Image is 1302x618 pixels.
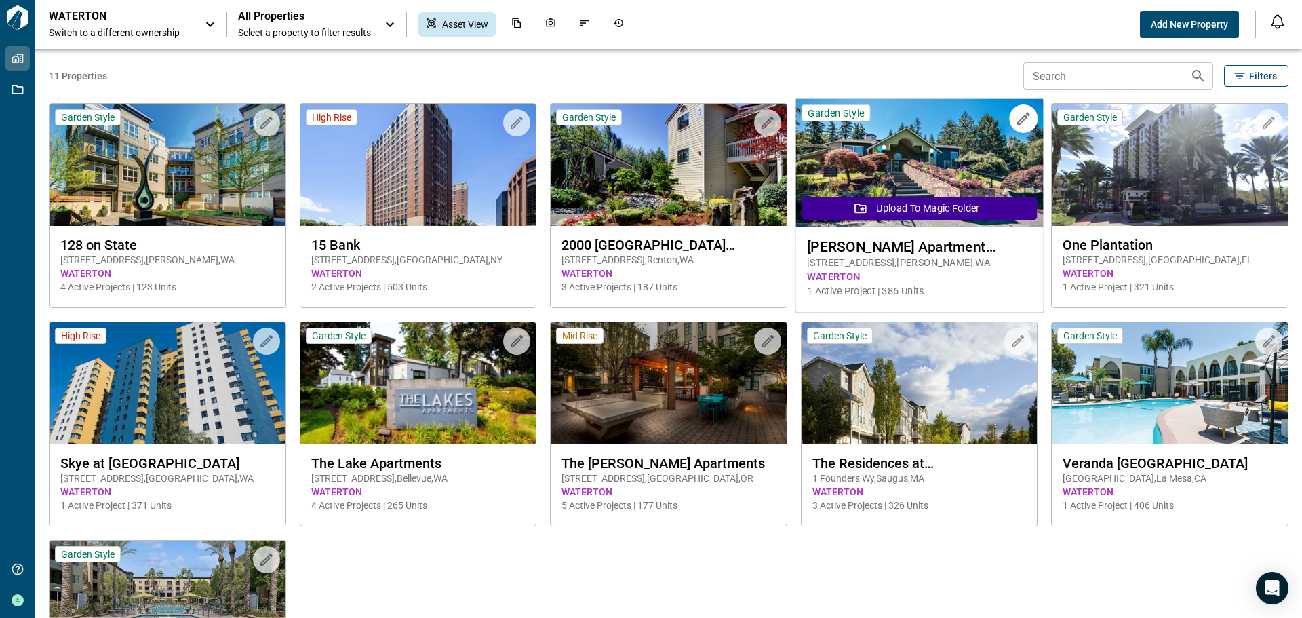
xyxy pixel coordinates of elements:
[1063,237,1277,253] span: One Plantation
[561,485,776,499] span: WATERTON
[503,12,530,37] div: Documents
[312,111,351,123] span: High Rise
[300,104,536,226] img: property-asset
[812,499,1027,512] span: 3 Active Projects | 326 Units
[1249,69,1277,83] span: Filters
[812,471,1027,485] span: 1 Founders Wy , Saugus , MA
[311,455,526,471] span: The Lake Apartments
[1063,253,1277,267] span: [STREET_ADDRESS] , [GEOGRAPHIC_DATA] , FL
[60,499,275,512] span: 1 Active Project | 371 Units
[561,280,776,294] span: 3 Active Projects | 187 Units
[1052,322,1288,444] img: property-asset
[1267,11,1288,33] button: Open notification feed
[1063,485,1277,499] span: WATERTON
[562,111,616,123] span: Garden Style
[60,471,275,485] span: [STREET_ADDRESS] , [GEOGRAPHIC_DATA] , WA
[551,104,787,226] img: property-asset
[561,455,776,471] span: The [PERSON_NAME] Apartments
[561,253,776,267] span: [STREET_ADDRESS] , Renton , WA
[802,322,1038,444] img: property-asset
[238,26,371,39] span: Select a property to filter results
[49,26,191,39] span: Switch to a different ownership
[300,322,536,444] img: property-asset
[1224,65,1288,87] button: Filters
[1140,11,1239,38] button: Add New Property
[311,267,526,280] span: WATERTON
[551,322,787,444] img: property-asset
[1063,111,1117,123] span: Garden Style
[813,330,867,342] span: Garden Style
[1185,62,1212,90] button: Search properties
[807,238,1031,255] span: [PERSON_NAME] Apartment Homes
[537,12,564,37] div: Photos
[311,237,526,253] span: 15 Bank
[1063,267,1277,280] span: WATERTON
[49,9,171,23] p: WATERTON
[311,499,526,512] span: 4 Active Projects | 265 Units
[561,471,776,485] span: [STREET_ADDRESS] , [GEOGRAPHIC_DATA] , OR
[795,99,1043,227] img: property-asset
[418,12,496,37] div: Asset View
[60,253,275,267] span: [STREET_ADDRESS] , [PERSON_NAME] , WA
[561,237,776,253] span: 2000 [GEOGRAPHIC_DATA][US_STATE] Apartments
[571,12,598,37] div: Issues & Info
[807,256,1031,270] span: [STREET_ADDRESS] , [PERSON_NAME] , WA
[60,455,275,471] span: Skye at [GEOGRAPHIC_DATA]
[60,237,275,253] span: 128 on State
[60,267,275,280] span: WATERTON
[238,9,371,23] span: All Properties
[812,485,1027,499] span: WATERTON
[61,330,100,342] span: High Rise
[50,104,285,226] img: property-asset
[808,107,864,119] span: Garden Style
[1063,471,1277,485] span: [GEOGRAPHIC_DATA] , La Mesa , CA
[60,280,275,294] span: 4 Active Projects | 123 Units
[311,485,526,499] span: WATERTON
[605,12,632,37] div: Job History
[1063,330,1117,342] span: Garden Style
[49,69,1018,83] span: 11 Properties
[1063,280,1277,294] span: 1 Active Project | 321 Units
[311,280,526,294] span: 2 Active Projects | 503 Units
[1063,455,1277,471] span: Veranda [GEOGRAPHIC_DATA]
[1151,18,1228,31] span: Add New Property
[61,548,115,560] span: Garden Style
[561,267,776,280] span: WATERTON
[802,197,1037,220] button: Upload to Magic Folder
[562,330,597,342] span: Mid Rise
[60,485,275,499] span: WATERTON
[1256,572,1288,604] div: Open Intercom Messenger
[1052,104,1288,226] img: property-asset
[311,471,526,485] span: [STREET_ADDRESS] , Bellevue , WA
[807,284,1031,298] span: 1 Active Project | 386 Units
[61,111,115,123] span: Garden Style
[1063,499,1277,512] span: 1 Active Project | 406 Units
[312,330,366,342] span: Garden Style
[50,322,285,444] img: property-asset
[807,270,1031,284] span: WATERTON
[812,455,1027,471] span: The Residences at [PERSON_NAME][GEOGRAPHIC_DATA]
[311,253,526,267] span: [STREET_ADDRESS] , [GEOGRAPHIC_DATA] , NY
[561,499,776,512] span: 5 Active Projects | 177 Units
[442,18,488,31] span: Asset View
